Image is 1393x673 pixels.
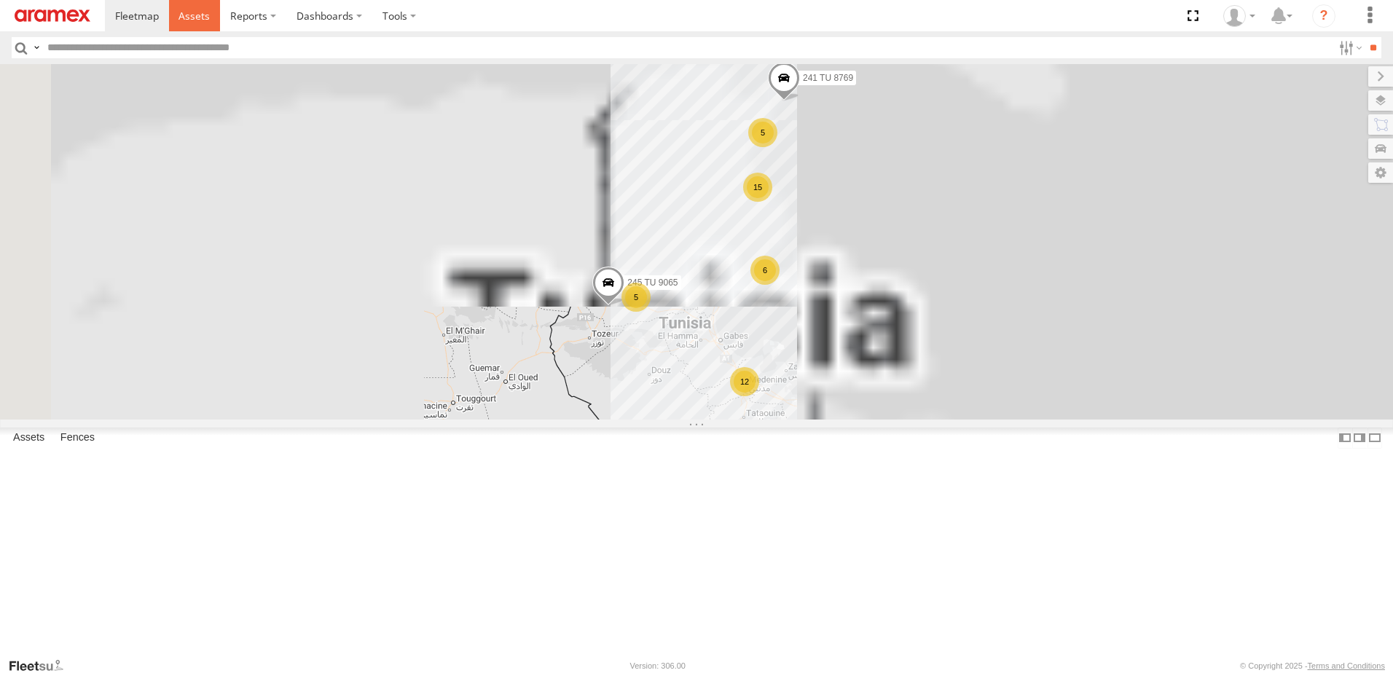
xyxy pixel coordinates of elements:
[1240,661,1385,670] div: © Copyright 2025 -
[748,118,777,147] div: 5
[743,173,772,202] div: 15
[6,428,52,448] label: Assets
[1368,162,1393,183] label: Map Settings
[630,661,686,670] div: Version: 306.00
[1312,4,1335,28] i: ?
[1352,428,1367,449] label: Dock Summary Table to the Right
[803,73,853,83] span: 241 TU 8769
[8,658,75,673] a: Visit our Website
[750,256,780,285] div: 6
[621,283,651,312] div: 5
[627,278,678,288] span: 245 TU 9065
[1368,428,1382,449] label: Hide Summary Table
[31,37,42,58] label: Search Query
[1218,5,1260,27] div: Nejah Benkhalifa
[15,9,90,22] img: aramex-logo.svg
[1333,37,1365,58] label: Search Filter Options
[730,367,759,396] div: 12
[1308,661,1385,670] a: Terms and Conditions
[1338,428,1352,449] label: Dock Summary Table to the Left
[53,428,102,448] label: Fences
